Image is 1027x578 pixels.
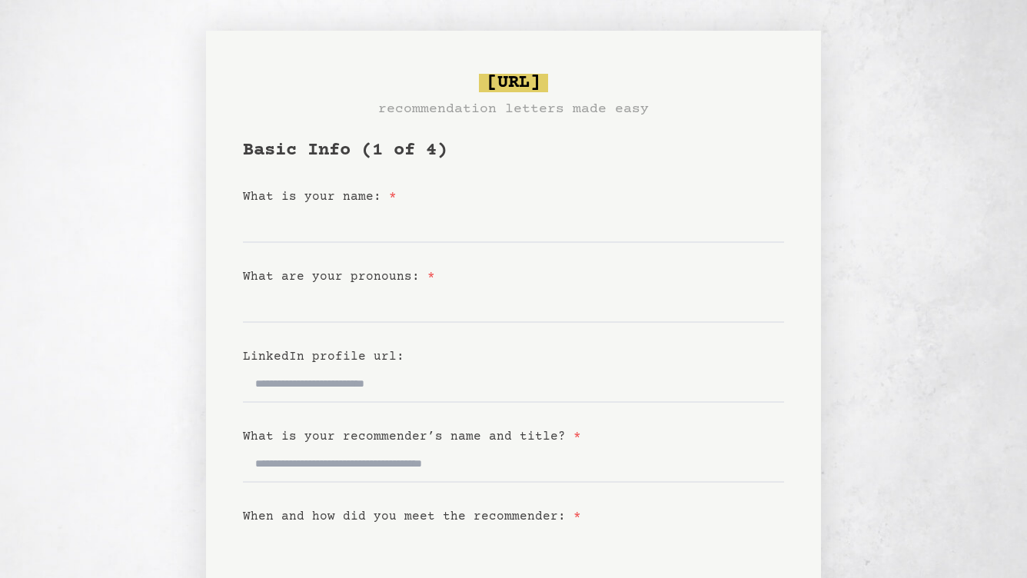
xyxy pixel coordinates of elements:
[243,350,404,364] label: LinkedIn profile url:
[378,98,649,120] h3: recommendation letters made easy
[243,430,581,443] label: What is your recommender’s name and title?
[243,510,581,523] label: When and how did you meet the recommender:
[243,138,784,163] h1: Basic Info (1 of 4)
[243,270,435,284] label: What are your pronouns:
[243,190,397,204] label: What is your name:
[479,74,548,92] span: [URL]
